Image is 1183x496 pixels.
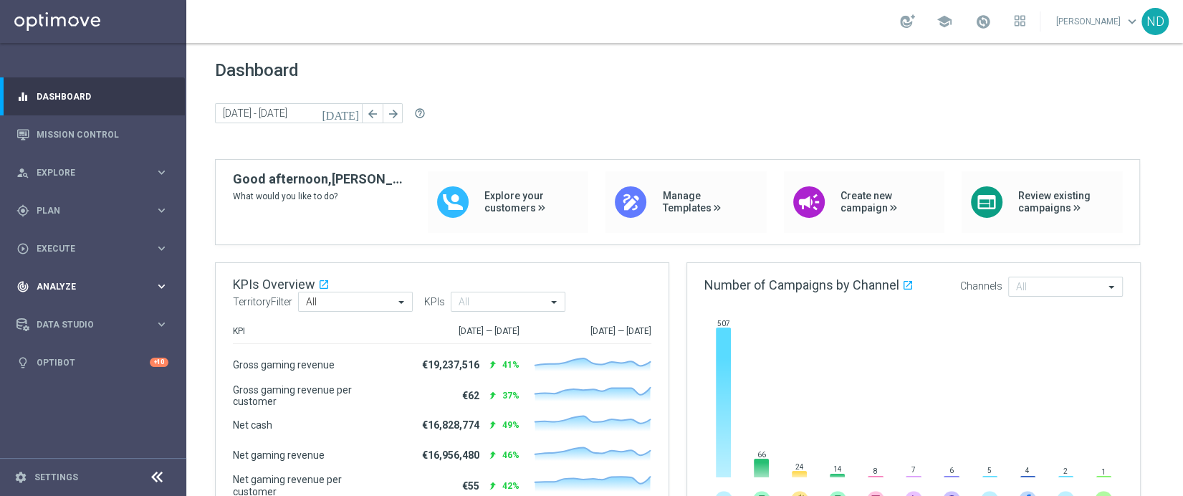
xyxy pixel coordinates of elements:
[37,168,155,177] span: Explore
[155,280,168,293] i: keyboard_arrow_right
[16,356,29,369] i: lightbulb
[16,343,168,381] div: Optibot
[16,166,155,179] div: Explore
[16,204,155,217] div: Plan
[14,471,27,484] i: settings
[16,90,29,103] i: equalizer
[937,14,952,29] span: school
[37,282,155,291] span: Analyze
[37,77,168,115] a: Dashboard
[155,318,168,331] i: keyboard_arrow_right
[34,473,78,482] a: Settings
[1055,11,1141,32] a: [PERSON_NAME]keyboard_arrow_down
[16,91,169,102] button: equalizer Dashboard
[16,166,29,179] i: person_search
[16,167,169,178] button: person_search Explore keyboard_arrow_right
[16,242,29,255] i: play_circle_outline
[37,115,168,153] a: Mission Control
[16,205,169,216] button: gps_fixed Plan keyboard_arrow_right
[16,280,29,293] i: track_changes
[16,243,169,254] button: play_circle_outline Execute keyboard_arrow_right
[16,280,155,293] div: Analyze
[16,115,168,153] div: Mission Control
[37,320,155,329] span: Data Studio
[155,242,168,255] i: keyboard_arrow_right
[16,318,155,331] div: Data Studio
[16,242,155,255] div: Execute
[37,343,150,381] a: Optibot
[1124,14,1140,29] span: keyboard_arrow_down
[16,77,168,115] div: Dashboard
[37,206,155,215] span: Plan
[1141,8,1169,35] div: ND
[155,204,168,217] i: keyboard_arrow_right
[16,319,169,330] button: Data Studio keyboard_arrow_right
[16,129,169,140] button: Mission Control
[16,204,29,217] i: gps_fixed
[150,358,168,367] div: +10
[37,244,155,253] span: Execute
[155,166,168,179] i: keyboard_arrow_right
[16,357,169,368] button: lightbulb Optibot +10
[16,281,169,292] button: track_changes Analyze keyboard_arrow_right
